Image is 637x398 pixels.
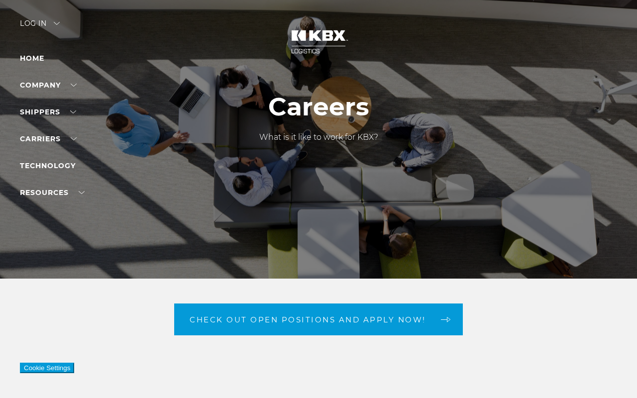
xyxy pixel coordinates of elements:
[20,107,76,116] a: SHIPPERS
[20,20,60,34] div: Log in
[587,350,637,398] iframe: Chat Widget
[190,316,426,323] span: Check out open positions and apply now!
[259,93,378,121] h1: Careers
[281,20,356,64] img: kbx logo
[20,363,74,373] button: Cookie Settings
[20,188,85,197] a: RESOURCES
[20,81,77,90] a: Company
[259,131,378,143] p: What is it like to work for KBX?
[174,303,463,335] a: Check out open positions and apply now! arrow arrow
[20,161,76,170] a: Technology
[20,134,77,143] a: Carriers
[20,54,44,63] a: Home
[54,22,60,25] img: arrow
